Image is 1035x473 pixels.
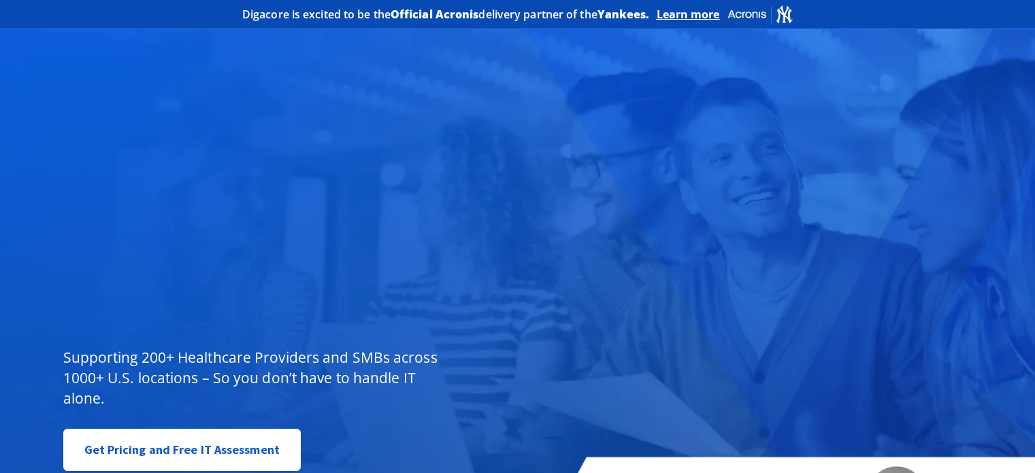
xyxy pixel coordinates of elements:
a: Learn more [657,7,720,21]
img: Acronis [727,4,793,24]
a: Get Pricing and Free IT Assessment [63,429,301,471]
h2: Digacore is excited to be the delivery partner of the [242,9,650,20]
span: Get Pricing and Free IT Assessment [84,436,280,463]
b: Official Acronis [391,7,479,22]
b: Yankees. [597,7,650,22]
p: Supporting 200+ Healthcare Providers and SMBs across 1000+ U.S. locations – So you don’t have to ... [63,347,444,408]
